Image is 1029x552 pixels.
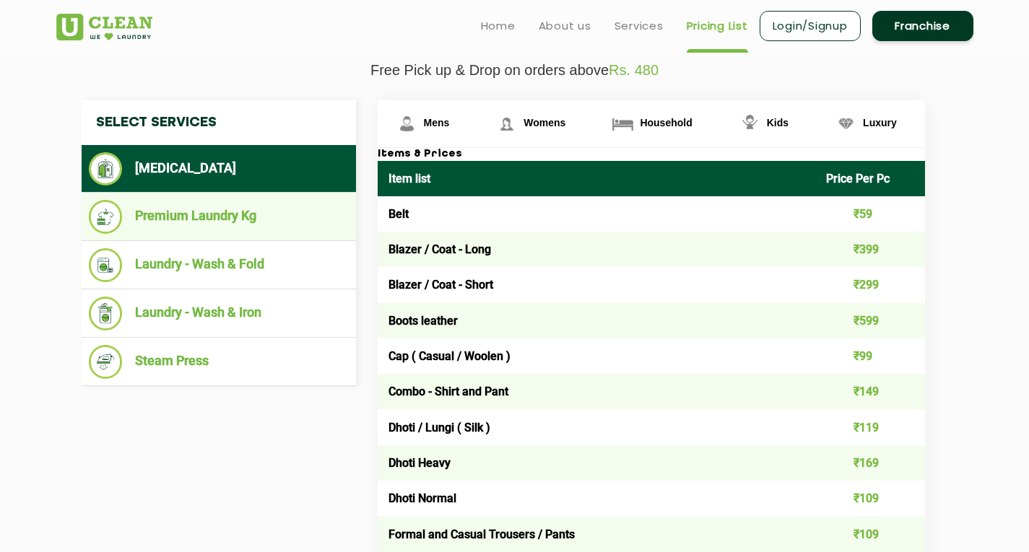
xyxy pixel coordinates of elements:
a: Franchise [872,11,973,41]
span: Womens [524,117,565,128]
td: Combo - Shirt and Pant [378,374,816,409]
h3: Items & Prices [378,148,925,161]
td: ₹109 [815,516,925,551]
img: Mens [394,111,420,136]
td: Dhoti Heavy [378,445,816,481]
img: Dry Cleaning [89,152,123,185]
a: Home [481,17,516,35]
td: Belt [378,196,816,232]
li: Premium Laundry Kg [89,200,349,234]
td: ₹59 [815,196,925,232]
a: About us [539,17,591,35]
span: Luxury [863,117,897,128]
td: ₹119 [815,409,925,444]
td: Blazer / Coat - Long [378,232,816,267]
th: Price Per Pc [815,161,925,196]
img: Womens [494,111,519,136]
td: ₹109 [815,481,925,516]
img: Steam Press [89,345,123,379]
td: Boots leather [378,303,816,338]
th: Item list [378,161,816,196]
span: Household [640,117,692,128]
h4: Select Services [82,100,356,145]
img: Laundry - Wash & Fold [89,248,123,282]
a: Login/Signup [760,11,861,41]
p: Free Pick up & Drop on orders above [56,62,973,79]
span: Kids [767,117,789,128]
li: Laundry - Wash & Iron [89,297,349,330]
img: Laundry - Wash & Iron [89,297,123,330]
td: ₹299 [815,267,925,302]
td: Formal and Casual Trousers / Pants [378,516,816,551]
td: Dhoti / Lungi ( Silk ) [378,409,816,444]
td: ₹169 [815,445,925,481]
span: Mens [424,117,450,128]
img: Luxury [833,111,859,136]
td: ₹99 [815,338,925,374]
td: ₹149 [815,374,925,409]
a: Pricing List [687,17,748,35]
td: Dhoti Normal [378,481,816,516]
li: Steam Press [89,345,349,379]
img: UClean Laundry and Dry Cleaning [56,14,152,40]
td: ₹599 [815,303,925,338]
img: Household [610,111,635,136]
li: [MEDICAL_DATA] [89,152,349,185]
a: Services [615,17,664,35]
td: Cap ( Casual / Woolen ) [378,338,816,374]
td: Blazer / Coat - Short [378,267,816,302]
img: Kids [737,111,763,136]
li: Laundry - Wash & Fold [89,248,349,282]
span: Rs. 480 [609,62,659,78]
img: Premium Laundry Kg [89,200,123,234]
td: ₹399 [815,232,925,267]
